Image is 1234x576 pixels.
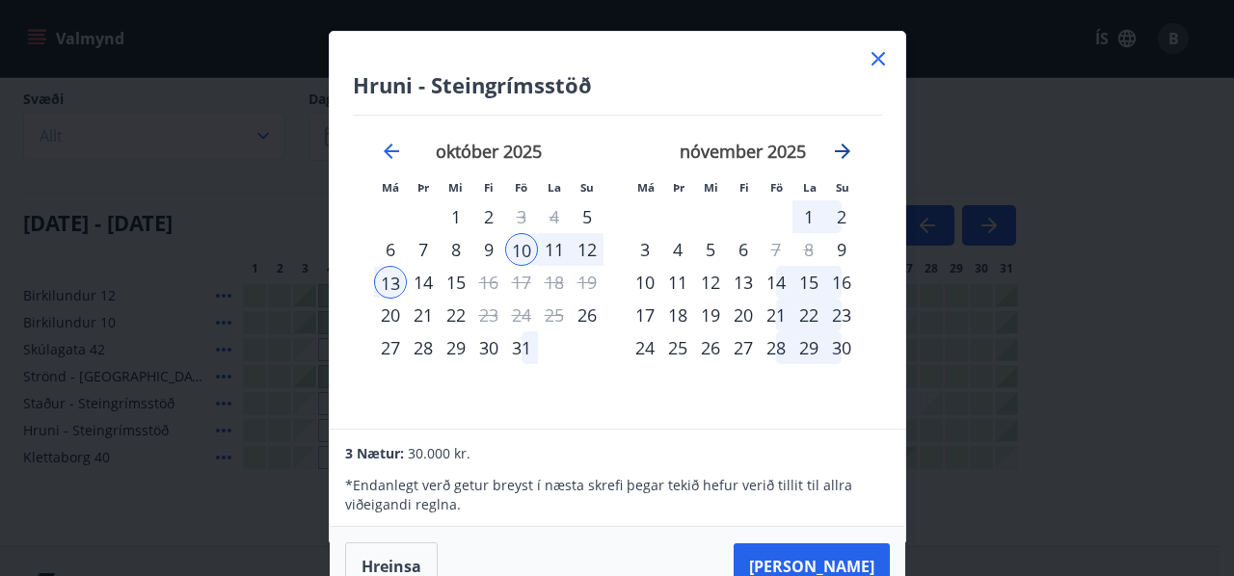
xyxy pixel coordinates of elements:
[571,233,604,266] div: 12
[661,299,694,331] div: 18
[505,233,538,266] div: 10
[680,140,806,163] strong: nóvember 2025
[374,233,407,266] div: 6
[825,233,858,266] td: Choose sunnudagur, 9. nóvember 2025 as your check-in date. It’s available.
[448,180,463,195] small: Mi
[673,180,684,195] small: Þr
[727,299,760,331] td: Choose fimmtudagur, 20. nóvember 2025 as your check-in date. It’s available.
[440,200,472,233] td: Choose miðvikudagur, 1. október 2025 as your check-in date. It’s available.
[629,266,661,299] div: 10
[760,331,792,364] div: 28
[345,476,889,514] p: * Endanlegt verð getur breyst í næsta skrefi þegar tekið hefur verið tillit til allra viðeigandi ...
[760,299,792,331] td: Choose föstudagur, 21. nóvember 2025 as your check-in date. It’s available.
[374,299,407,331] div: Aðeins innritun í boði
[770,180,783,195] small: Fö
[407,266,440,299] div: 14
[440,200,472,233] div: 1
[407,331,440,364] td: Choose þriðjudagur, 28. október 2025 as your check-in date. It’s available.
[629,299,661,331] div: 17
[661,233,694,266] td: Choose þriðjudagur, 4. nóvember 2025 as your check-in date. It’s available.
[472,266,505,299] div: Aðeins útritun í boði
[505,266,538,299] td: Not available. föstudagur, 17. október 2025
[407,331,440,364] div: 28
[505,200,538,233] div: Aðeins útritun í boði
[792,331,825,364] td: Choose laugardagur, 29. nóvember 2025 as your check-in date. It’s available.
[505,233,538,266] td: Selected as start date. föstudagur, 10. október 2025
[440,233,472,266] div: 8
[440,233,472,266] td: Choose miðvikudagur, 8. október 2025 as your check-in date. It’s available.
[472,233,505,266] td: Choose fimmtudagur, 9. október 2025 as your check-in date. It’s available.
[345,444,404,462] span: 3 Nætur:
[472,200,505,233] div: 2
[760,299,792,331] div: 21
[727,233,760,266] td: Choose fimmtudagur, 6. nóvember 2025 as your check-in date. It’s available.
[472,331,505,364] div: 30
[694,299,727,331] div: 19
[515,180,527,195] small: Fö
[353,116,882,406] div: Calendar
[825,331,858,364] div: 30
[694,233,727,266] td: Choose miðvikudagur, 5. nóvember 2025 as your check-in date. It’s available.
[538,266,571,299] td: Not available. laugardagur, 18. október 2025
[694,266,727,299] div: 12
[571,200,604,233] div: Aðeins innritun í boði
[440,331,472,364] td: Choose miðvikudagur, 29. október 2025 as your check-in date. It’s available.
[661,266,694,299] div: 11
[727,331,760,364] div: 27
[694,233,727,266] div: 5
[380,140,403,163] div: Move backward to switch to the previous month.
[792,266,825,299] div: 15
[538,200,571,233] td: Not available. laugardagur, 4. október 2025
[472,299,505,331] td: Choose fimmtudagur, 23. október 2025 as your check-in date. It’s available.
[760,266,792,299] div: 14
[374,299,407,331] td: Choose mánudagur, 20. október 2025 as your check-in date. It’s available.
[505,331,538,364] div: 31
[407,299,440,331] div: 21
[571,233,604,266] td: Selected. sunnudagur, 12. október 2025
[825,266,858,299] td: Choose sunnudagur, 16. nóvember 2025 as your check-in date. It’s available.
[792,200,825,233] td: Choose laugardagur, 1. nóvember 2025 as your check-in date. It’s available.
[440,299,472,331] div: 22
[825,299,858,331] div: 23
[484,180,494,195] small: Fi
[548,180,561,195] small: La
[571,266,604,299] td: Not available. sunnudagur, 19. október 2025
[803,180,817,195] small: La
[505,331,538,364] td: Choose föstudagur, 31. október 2025 as your check-in date. It’s available.
[440,266,472,299] div: 15
[571,200,604,233] td: Choose sunnudagur, 5. október 2025 as your check-in date. It’s available.
[472,266,505,299] td: Choose fimmtudagur, 16. október 2025 as your check-in date. It’s available.
[407,299,440,331] td: Choose þriðjudagur, 21. október 2025 as your check-in date. It’s available.
[727,331,760,364] td: Choose fimmtudagur, 27. nóvember 2025 as your check-in date. It’s available.
[661,299,694,331] td: Choose þriðjudagur, 18. nóvember 2025 as your check-in date. It’s available.
[825,200,858,233] div: 2
[538,233,571,266] td: Selected. laugardagur, 11. október 2025
[694,331,727,364] div: 26
[629,331,661,364] div: 24
[694,331,727,364] td: Choose miðvikudagur, 26. nóvember 2025 as your check-in date. It’s available.
[629,299,661,331] td: Choose mánudagur, 17. nóvember 2025 as your check-in date. It’s available.
[694,266,727,299] td: Choose miðvikudagur, 12. nóvember 2025 as your check-in date. It’s available.
[792,331,825,364] div: 29
[629,266,661,299] td: Choose mánudagur, 10. nóvember 2025 as your check-in date. It’s available.
[825,299,858,331] td: Choose sunnudagur, 23. nóvember 2025 as your check-in date. It’s available.
[637,180,655,195] small: Má
[727,266,760,299] div: 13
[472,233,505,266] div: 9
[727,266,760,299] td: Choose fimmtudagur, 13. nóvember 2025 as your check-in date. It’s available.
[580,180,594,195] small: Su
[694,299,727,331] td: Choose miðvikudagur, 19. nóvember 2025 as your check-in date. It’s available.
[417,180,429,195] small: Þr
[760,266,792,299] td: Choose föstudagur, 14. nóvember 2025 as your check-in date. It’s available.
[825,266,858,299] div: 16
[472,200,505,233] td: Choose fimmtudagur, 2. október 2025 as your check-in date. It’s available.
[661,266,694,299] td: Choose þriðjudagur, 11. nóvember 2025 as your check-in date. It’s available.
[727,299,760,331] div: 20
[760,233,792,266] div: Aðeins útritun í boði
[792,299,825,331] td: Choose laugardagur, 22. nóvember 2025 as your check-in date. It’s available.
[727,233,760,266] div: 6
[571,299,604,331] div: Aðeins innritun í boði
[538,233,571,266] div: 11
[629,233,661,266] td: Choose mánudagur, 3. nóvember 2025 as your check-in date. It’s available.
[825,331,858,364] td: Choose sunnudagur, 30. nóvember 2025 as your check-in date. It’s available.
